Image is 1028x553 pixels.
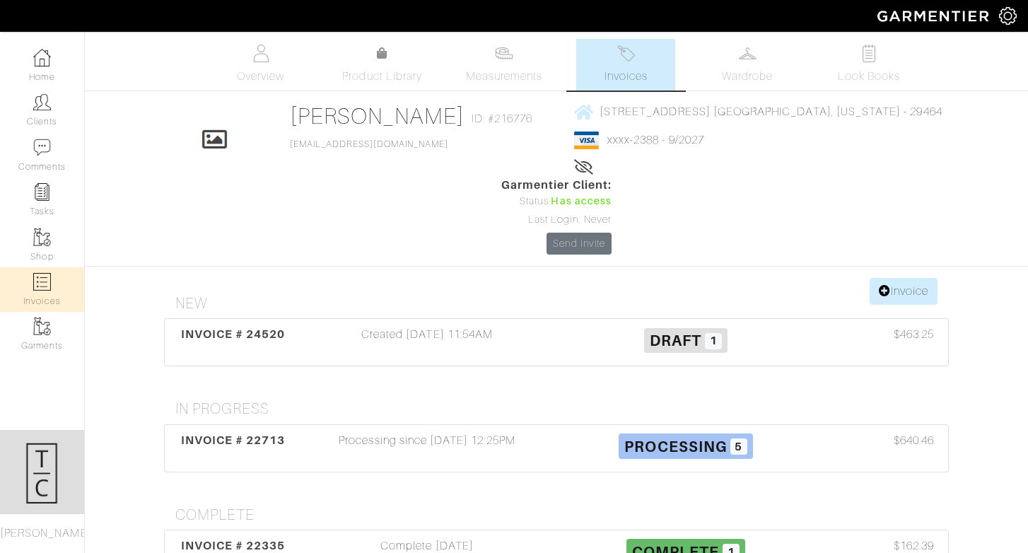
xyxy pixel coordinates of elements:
a: [PERSON_NAME] [290,103,465,129]
img: dashboard-icon-dbcd8f5a0b271acd01030246c82b418ddd0df26cd7fceb0bd07c9910d44c42f6.png [33,49,51,66]
span: Garmentier Client: [501,177,612,194]
span: Overview [237,68,284,85]
span: INVOICE # 24520 [181,327,286,341]
a: [STREET_ADDRESS] [GEOGRAPHIC_DATA], [US_STATE] - 29464 [574,103,942,120]
span: ID: #216776 [472,110,533,127]
a: INVOICE # 24520 Created [DATE] 11:54AM Draft 1 $463.25 [164,318,949,366]
span: Processing [624,438,727,455]
span: Invoices [604,68,648,85]
a: Look Books [819,39,918,91]
img: basicinfo-40fd8af6dae0f16599ec9e87c0ef1c0a1fdea2edbe929e3d69a839185d80c458.svg [252,45,269,62]
a: Send Invite [547,233,612,255]
span: 1 [705,333,722,350]
a: Product Library [333,45,432,85]
img: visa-934b35602734be37eb7d5d7e5dbcd2044c359bf20a24dc3361ca3fa54326a8a7.png [574,132,599,149]
span: 5 [730,438,747,455]
span: Draft [650,332,701,349]
img: todo-9ac3debb85659649dc8f770b8b6100bb5dab4b48dedcbae339e5042a72dfd3cc.svg [860,45,878,62]
span: Measurements [466,68,543,85]
div: Created [DATE] 11:54AM [298,326,556,359]
a: [EMAIL_ADDRESS][DOMAIN_NAME] [290,139,448,149]
div: Last Login: Never [501,212,612,228]
img: clients-icon-6bae9207a08558b7cb47a8932f037763ab4055f8c8b6bfacd5dc20c3e0201464.png [33,93,51,111]
a: Invoices [576,39,675,91]
div: Status: [501,194,612,209]
img: garments-icon-b7da505a4dc4fd61783c78ac3ca0ef83fa9d6f193b1c9dc38574b1d14d53ca28.png [33,228,51,246]
img: wardrobe-487a4870c1b7c33e795ec22d11cfc2ed9d08956e64fb3008fe2437562e282088.svg [739,45,757,62]
span: $463.25 [894,326,934,343]
span: INVOICE # 22713 [181,433,286,447]
img: garments-icon-b7da505a4dc4fd61783c78ac3ca0ef83fa9d6f193b1c9dc38574b1d14d53ca28.png [33,318,51,335]
a: INVOICE # 22713 Processing since [DATE] 12:25PM Processing 5 $640.46 [164,424,949,472]
div: Processing since [DATE] 12:25PM [298,432,556,465]
a: Overview [211,39,310,91]
h4: New [175,295,949,313]
span: Wardrobe [722,68,773,85]
h4: Complete [175,506,949,524]
span: Look Books [838,68,901,85]
img: garmentier-logo-header-white-b43fb05a5012e4ada735d5af1a66efaba907eab6374d6393d1fbf88cb4ef424d.png [870,4,999,28]
a: xxxx-2388 - 9/2027 [607,134,704,146]
span: Has access [551,194,612,209]
span: Product Library [342,68,422,85]
span: $640.46 [894,432,934,449]
img: orders-27d20c2124de7fd6de4e0e44c1d41de31381a507db9b33961299e4e07d508b8c.svg [617,45,635,62]
img: comment-icon-a0a6a9ef722e966f86d9cbdc48e553b5cf19dbc54f86b18d962a5391bc8f6eb6.png [33,139,51,156]
a: Invoice [870,278,938,305]
span: [STREET_ADDRESS] [GEOGRAPHIC_DATA], [US_STATE] - 29464 [600,105,942,118]
h4: In Progress [175,400,949,418]
img: orders-icon-0abe47150d42831381b5fb84f609e132dff9fe21cb692f30cb5eec754e2cba89.png [33,273,51,291]
img: reminder-icon-8004d30b9f0a5d33ae49ab947aed9ed385cf756f9e5892f1edd6e32f2345188e.png [33,183,51,201]
img: gear-icon-white-bd11855cb880d31180b6d7d6211b90ccbf57a29d726f0c71d8c61bd08dd39cc2.png [999,7,1017,25]
img: measurements-466bbee1fd09ba9460f595b01e5d73f9e2bff037440d3c8f018324cb6cdf7a4a.svg [495,45,513,62]
a: Wardrobe [698,39,797,91]
span: INVOICE # 22335 [181,539,286,552]
a: Measurements [455,39,554,91]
